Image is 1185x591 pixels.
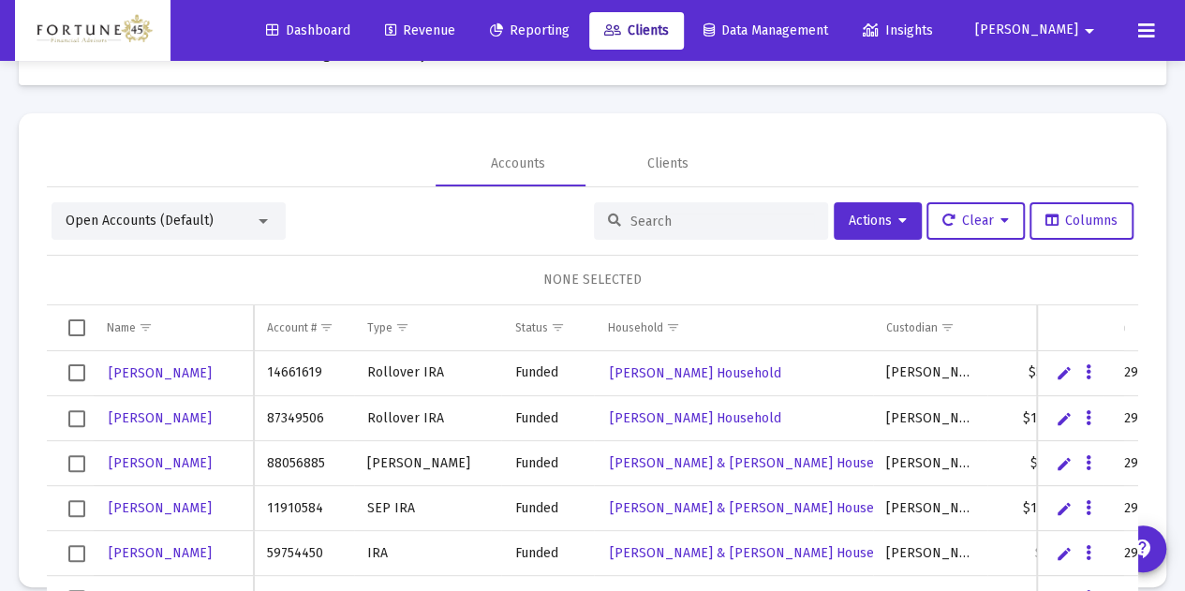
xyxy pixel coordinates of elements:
[254,396,353,441] td: 87349506
[1056,410,1073,427] a: Edit
[607,360,782,387] a: [PERSON_NAME] Household
[354,486,502,531] td: SEP IRA
[975,22,1078,38] span: [PERSON_NAME]
[849,213,907,229] span: Actions
[704,22,828,38] span: Data Management
[609,410,780,426] span: [PERSON_NAME] Household
[251,12,365,50] a: Dashboard
[607,405,782,432] a: [PERSON_NAME] Household
[319,320,333,334] span: Show filter options for column 'Account #'
[665,320,679,334] span: Show filter options for column 'Household'
[1029,202,1133,240] button: Columns
[109,410,212,426] span: [PERSON_NAME]
[354,441,502,486] td: [PERSON_NAME]
[941,320,955,334] span: Show filter options for column 'Custodian'
[942,213,1009,229] span: Clear
[490,22,570,38] span: Reporting
[630,214,814,229] input: Search
[873,305,987,350] td: Column Custodian
[107,405,214,432] a: [PERSON_NAME]
[873,396,987,441] td: [PERSON_NAME]
[68,410,85,427] div: Select row
[266,22,350,38] span: Dashboard
[514,320,547,335] div: Status
[863,22,933,38] span: Insights
[1056,500,1073,517] a: Edit
[254,351,353,396] td: 14661619
[607,320,662,335] div: Household
[107,320,136,335] div: Name
[609,365,780,381] span: [PERSON_NAME] Household
[1132,538,1154,560] mat-icon: contact_support
[107,450,214,477] a: [PERSON_NAME]
[68,500,85,517] div: Select row
[987,351,1103,396] td: $52,281.96
[354,531,502,576] td: IRA
[514,409,581,428] div: Funded
[987,531,1103,576] td: $9,347.85
[254,531,353,576] td: 59754450
[267,320,317,335] div: Account #
[514,499,581,518] div: Funded
[550,320,564,334] span: Show filter options for column 'Status'
[1056,455,1073,472] a: Edit
[873,531,987,576] td: [PERSON_NAME]
[607,495,902,522] a: [PERSON_NAME] & [PERSON_NAME] Household
[385,22,455,38] span: Revenue
[607,539,902,567] a: [PERSON_NAME] & [PERSON_NAME] Household
[109,365,212,381] span: [PERSON_NAME]
[834,202,922,240] button: Actions
[370,12,470,50] a: Revenue
[254,305,353,350] td: Column Account #
[647,155,689,173] div: Clients
[604,22,669,38] span: Clients
[987,305,1103,350] td: Column Balance
[953,11,1123,49] button: [PERSON_NAME]
[109,545,212,561] span: [PERSON_NAME]
[254,441,353,486] td: 88056885
[354,351,502,396] td: Rollover IRA
[1078,12,1101,50] mat-icon: arrow_drop_down
[107,539,214,567] a: [PERSON_NAME]
[926,202,1025,240] button: Clear
[987,396,1103,441] td: $177,011.91
[514,363,581,382] div: Funded
[689,12,843,50] a: Data Management
[609,545,900,561] span: [PERSON_NAME] & [PERSON_NAME] Household
[1056,545,1073,562] a: Edit
[589,12,684,50] a: Clients
[609,455,900,471] span: [PERSON_NAME] & [PERSON_NAME] Household
[514,454,581,473] div: Funded
[873,351,987,396] td: [PERSON_NAME]
[987,441,1103,486] td: $16,102.18
[68,319,85,336] div: Select all
[607,450,902,477] a: [PERSON_NAME] & [PERSON_NAME] Household
[66,213,214,229] span: Open Accounts (Default)
[254,486,353,531] td: 11910584
[475,12,585,50] a: Reporting
[109,455,212,471] span: [PERSON_NAME]
[94,305,254,350] td: Column Name
[62,271,1123,289] div: NONE SELECTED
[987,486,1103,531] td: $107,331.78
[68,545,85,562] div: Select row
[514,544,581,563] div: Funded
[609,500,900,516] span: [PERSON_NAME] & [PERSON_NAME] Household
[139,320,153,334] span: Show filter options for column 'Name'
[367,320,393,335] div: Type
[107,360,214,387] a: [PERSON_NAME]
[848,12,948,50] a: Insights
[501,305,594,350] td: Column Status
[354,396,502,441] td: Rollover IRA
[594,305,872,350] td: Column Household
[107,495,214,522] a: [PERSON_NAME]
[68,455,85,472] div: Select row
[1045,213,1118,229] span: Columns
[395,320,409,334] span: Show filter options for column 'Type'
[109,500,212,516] span: [PERSON_NAME]
[29,12,156,50] img: Dashboard
[873,486,987,531] td: [PERSON_NAME]
[68,364,85,381] div: Select row
[886,320,938,335] div: Custodian
[1056,364,1073,381] a: Edit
